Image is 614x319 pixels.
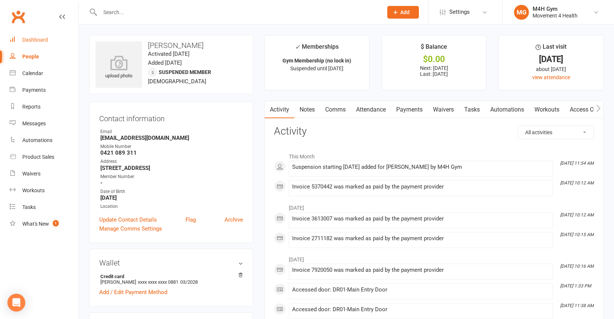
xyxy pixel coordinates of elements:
i: [DATE] 11:54 AM [560,161,594,166]
span: 1 [53,220,59,226]
a: view attendance [532,74,570,80]
a: Activity [265,101,294,118]
div: Messages [22,120,46,126]
h3: [PERSON_NAME] [96,41,247,49]
time: Activated [DATE] [148,51,190,57]
li: [DATE] [274,200,594,212]
div: Last visit [536,42,566,55]
div: Reports [22,104,41,110]
a: Add / Edit Payment Method [99,288,167,297]
span: Add [400,9,410,15]
strong: [STREET_ADDRESS] [100,165,243,171]
a: Payments [391,101,428,118]
a: Manage Comms Settings [99,224,162,233]
div: Waivers [22,171,41,177]
span: [DEMOGRAPHIC_DATA] [148,78,206,85]
a: Reports [10,99,78,115]
div: What's New [22,221,49,227]
div: Member Number [100,173,243,180]
a: Workouts [10,182,78,199]
i: [DATE] 10:12 AM [560,212,594,217]
a: Attendance [351,101,391,118]
a: People [10,48,78,65]
div: $ Balance [421,42,447,55]
div: about [DATE] [505,65,597,73]
span: Settings [449,4,470,20]
a: What's New1 [10,216,78,232]
div: Mobile Number [100,143,243,150]
a: Waivers [10,165,78,182]
div: M4H Gym [533,6,578,12]
a: Waivers [428,101,459,118]
div: Invoice 3613007 was marked as paid by the payment provider [292,216,550,222]
strong: [EMAIL_ADDRESS][DOMAIN_NAME] [100,135,243,141]
a: Tasks [10,199,78,216]
li: [PERSON_NAME] [99,273,243,286]
time: Added [DATE] [148,59,182,66]
a: Flag [185,215,196,224]
a: Comms [320,101,351,118]
i: [DATE] 1:33 PM [560,283,591,289]
div: Open Intercom Messenger [7,294,25,312]
i: [DATE] 10:12 AM [560,180,594,186]
a: Product Sales [10,149,78,165]
div: Accessed door: DR01-Main Entry Door [292,306,550,313]
p: Next: [DATE] Last: [DATE] [388,65,479,77]
div: Invoice 2711182 was marked as paid by the payment provider [292,235,550,242]
div: MG [514,5,529,20]
strong: [DATE] [100,194,243,201]
i: [DATE] 11:38 AM [560,303,594,308]
div: $0.00 [388,55,479,63]
a: Automations [10,132,78,149]
div: Address [100,158,243,165]
a: Dashboard [10,32,78,48]
h3: Wallet [99,259,243,267]
div: Dashboard [22,37,48,43]
div: upload photo [96,55,142,80]
div: Invoice 7920050 was marked as paid by the payment provider [292,267,550,273]
i: [DATE] 10:15 AM [560,232,594,237]
div: Date of Birth [100,188,243,195]
li: [DATE] [274,252,594,264]
a: Notes [294,101,320,118]
a: Automations [485,101,529,118]
div: Suspension starting [DATE] added for [PERSON_NAME] by M4H Gym [292,164,550,170]
a: Clubworx [9,7,28,26]
div: Movement 4 Health [533,12,578,19]
div: [DATE] [505,55,597,63]
strong: - [100,180,243,186]
div: Accessed door: DR01-Main Entry Door [292,287,550,293]
a: Payments [10,82,78,99]
div: Product Sales [22,154,54,160]
span: Suspended until [DATE] [290,65,343,71]
div: Calendar [22,70,43,76]
button: Add [387,6,419,19]
a: Calendar [10,65,78,82]
div: Tasks [22,204,36,210]
a: Workouts [529,101,565,118]
div: Location [100,203,243,210]
div: People [22,54,39,59]
strong: Credit card [100,274,239,279]
li: This Month [274,149,594,161]
h3: Activity [274,126,594,137]
strong: 0421 089 311 [100,149,243,156]
a: Access Control [565,101,614,118]
h3: Contact information [99,112,243,123]
i: ✓ [295,43,300,51]
a: Archive [224,215,243,224]
div: Workouts [22,187,45,193]
div: Email [100,128,243,135]
span: xxxx xxxx xxxx 0881 [138,279,178,285]
div: Payments [22,87,46,93]
i: [DATE] 10:16 AM [560,264,594,269]
div: Invoice 5370442 was marked as paid by the payment provider [292,184,550,190]
strong: Gym Membership (no lock in) [282,58,351,64]
span: 03/2028 [180,279,198,285]
div: Automations [22,137,52,143]
a: Messages [10,115,78,132]
a: Update Contact Details [99,215,157,224]
div: Memberships [295,42,339,56]
input: Search... [98,7,378,17]
a: Tasks [459,101,485,118]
